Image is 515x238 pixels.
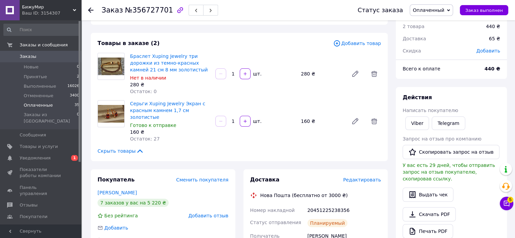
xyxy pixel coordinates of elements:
a: Браслет Xuping Jewelry три дорожки из темно-красных камней 21 см 8 мм золотистый [130,53,208,72]
span: Отзывы [20,202,38,208]
span: Остаток: 27 [130,136,160,142]
div: Ваш ID: 3154307 [22,10,81,16]
span: Добавить [476,48,500,53]
input: Поиск [3,24,80,36]
span: Готово к отправке [130,123,176,128]
b: 440 ₴ [485,66,500,71]
span: Скидка [403,48,421,53]
span: Товары и услуги [20,144,58,150]
span: Принятые [24,74,47,80]
img: Серьги Xuping Jewelry Экран с красным камнем 1,7 см золотистые [98,105,124,123]
div: Вернуться назад [88,7,93,14]
a: Viber [405,116,429,130]
button: Заказ выполнен [460,5,508,15]
a: [PERSON_NAME] [98,190,137,195]
a: Скачать PDF [403,207,456,221]
span: Запрос на отзыв про компанию [403,136,481,142]
div: 7 заказов у вас на 5 220 ₴ [98,199,169,207]
span: Заказы и сообщения [20,42,68,48]
span: Отмененные [24,93,53,99]
span: Оплаченный [413,7,444,13]
a: Редактировать [348,67,362,81]
span: Уведомления [20,155,50,161]
div: Статус заказа [358,7,403,14]
span: 3400 [70,93,79,99]
span: Всего к оплате [403,66,440,71]
a: Редактировать [348,114,362,128]
span: Заказ выполнен [465,8,503,13]
span: Действия [403,94,432,101]
div: 160 ₴ [130,129,210,135]
div: шт. [251,118,262,125]
span: Остаток: 0 [130,89,157,94]
span: Сообщения [20,132,46,138]
span: Без рейтинга [104,213,138,218]
span: Статус отправления [250,220,301,225]
span: Панель управления [20,185,63,197]
div: 440 ₴ [486,23,500,30]
span: Добавить [104,225,128,231]
span: Доставка [403,36,426,41]
div: шт. [251,70,262,77]
button: Чат с покупателем5 [500,197,513,210]
span: Заказы из [GEOGRAPHIC_DATA] [24,112,77,124]
div: Нова Пошта (бесплатно от 3000 ₴) [259,192,349,199]
span: №356727701 [125,6,173,14]
span: Доставка [250,176,280,183]
span: 0 [77,112,79,124]
span: Покупатели [20,214,47,220]
span: Скрыть товары [98,148,144,154]
span: 35 [74,102,79,108]
span: Новые [24,64,39,70]
span: Удалить [367,67,381,81]
span: Заказ [102,6,123,14]
span: 2 товара [403,24,424,29]
span: Выполненные [24,83,56,89]
span: Оплаченные [24,102,53,108]
span: Заказы [20,53,36,60]
span: 1 [71,155,78,161]
div: 280 ₴ [130,81,210,88]
span: Написать покупателю [403,108,458,113]
div: 65 ₴ [485,31,504,46]
button: Выдать чек [403,188,453,202]
img: Браслет Xuping Jewelry три дорожки из темно-красных камней 21 см 8 мм золотистый [98,58,124,75]
span: У вас есть 29 дней, чтобы отправить запрос на отзыв покупателю, скопировав ссылку. [403,163,495,181]
a: Telegram [432,116,465,130]
span: Добавить отзыв [188,213,228,218]
span: Показатели работы компании [20,167,63,179]
span: Покупатель [98,176,134,183]
span: 5 [507,197,513,203]
a: Серьги Xuping Jewelry Экран с красным камнем 1,7 см золотистые [130,101,205,120]
span: 2 [77,74,79,80]
button: Скопировать запрос на отзыв [403,145,499,159]
span: Сменить покупателя [176,177,228,182]
span: Добавить товар [333,40,381,47]
span: 16026 [67,83,79,89]
div: 160 ₴ [298,116,346,126]
span: БижуМир [22,4,73,10]
span: Удалить [367,114,381,128]
span: 0 [77,64,79,70]
span: Товары в заказе (2) [98,40,159,46]
div: 20451225238356 [306,204,382,216]
div: 280 ₴ [298,69,346,79]
div: Планируемый [307,219,348,227]
span: Номер накладной [250,208,295,213]
span: Нет в наличии [130,75,166,81]
span: Редактировать [343,177,381,182]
